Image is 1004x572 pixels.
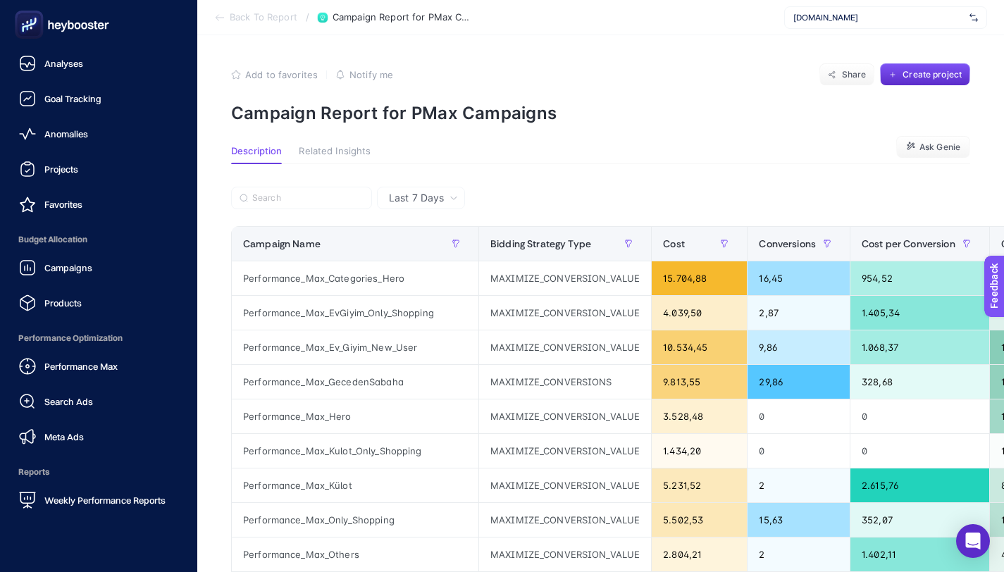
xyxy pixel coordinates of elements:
[759,238,816,249] span: Conversions
[479,468,651,502] div: MAXIMIZE_CONVERSION_VALUE
[748,503,850,537] div: 15,63
[231,146,282,157] span: Description
[389,191,444,205] span: Last 7 Days
[335,69,393,80] button: Notify me
[479,261,651,295] div: MAXIMIZE_CONVERSION_VALUE
[850,503,989,537] div: 352,07
[44,396,93,407] span: Search Ads
[748,537,850,571] div: 2
[479,434,651,468] div: MAXIMIZE_CONVERSION_VALUE
[44,361,118,372] span: Performance Max
[232,330,478,364] div: Performance_Max_Ev_Giyim_New_User
[850,330,989,364] div: 1.068,37
[652,261,747,295] div: 15.704,88
[969,11,978,25] img: svg%3e
[850,468,989,502] div: 2.615,76
[479,503,651,537] div: MAXIMIZE_CONVERSION_VALUE
[11,85,186,113] a: Goal Tracking
[231,146,282,164] button: Description
[842,69,867,80] span: Share
[479,365,651,399] div: MAXIMIZE_CONVERSIONS
[850,434,989,468] div: 0
[652,399,747,433] div: 3.528,48
[819,63,874,86] button: Share
[748,261,850,295] div: 16,45
[11,352,186,380] a: Performance Max
[652,365,747,399] div: 9.813,55
[479,330,651,364] div: MAXIMIZE_CONVERSION_VALUE
[8,4,54,15] span: Feedback
[349,69,393,80] span: Notify me
[232,503,478,537] div: Performance_Max_Only_Shopping
[11,458,186,486] span: Reports
[11,387,186,416] a: Search Ads
[490,238,591,249] span: Bidding Strategy Type
[11,423,186,451] a: Meta Ads
[850,399,989,433] div: 0
[663,238,685,249] span: Cost
[652,537,747,571] div: 2.804,21
[896,136,970,158] button: Ask Genie
[919,142,960,153] span: Ask Genie
[748,399,850,433] div: 0
[333,12,473,23] span: Campaign Report for PMax Campaigns
[903,69,962,80] span: Create project
[299,146,371,157] span: Related Insights
[11,254,186,282] a: Campaigns
[11,225,186,254] span: Budget Allocation
[748,468,850,502] div: 2
[11,49,186,77] a: Analyses
[230,12,297,23] span: Back To Report
[11,190,186,218] a: Favorites
[245,69,318,80] span: Add to favorites
[850,365,989,399] div: 328,68
[748,434,850,468] div: 0
[44,262,92,273] span: Campaigns
[231,103,970,123] p: Campaign Report for PMax Campaigns
[748,296,850,330] div: 2,87
[850,261,989,295] div: 954,52
[231,69,318,80] button: Add to favorites
[44,297,82,309] span: Products
[44,58,83,69] span: Analyses
[11,324,186,352] span: Performance Optimization
[956,524,990,558] div: Open Intercom Messenger
[232,261,478,295] div: Performance_Max_Categories_Hero
[748,365,850,399] div: 29,86
[652,330,747,364] div: 10.534,45
[232,365,478,399] div: Performance_Max_GecedenSabaha
[850,296,989,330] div: 1.405,34
[11,120,186,148] a: Anomalies
[44,431,84,442] span: Meta Ads
[479,296,651,330] div: MAXIMIZE_CONVERSION_VALUE
[748,330,850,364] div: 9,86
[243,238,321,249] span: Campaign Name
[44,93,101,104] span: Goal Tracking
[850,537,989,571] div: 1.402,11
[44,199,82,210] span: Favorites
[862,238,955,249] span: Cost per Conversion
[479,399,651,433] div: MAXIMIZE_CONVERSION_VALUE
[44,495,166,506] span: Weekly Performance Reports
[652,296,747,330] div: 4.039,50
[306,11,309,23] span: /
[793,12,964,23] span: [DOMAIN_NAME]
[44,163,78,175] span: Projects
[44,128,88,139] span: Anomalies
[11,289,186,317] a: Products
[232,468,478,502] div: Performance_Max_Külot
[232,296,478,330] div: Performance_Max_EvGiyim_Only_Shopping
[252,193,364,204] input: Search
[479,537,651,571] div: MAXIMIZE_CONVERSION_VALUE
[652,434,747,468] div: 1.434,20
[232,537,478,571] div: Performance_Max_Others
[232,399,478,433] div: Performance_Max_Hero
[232,434,478,468] div: Performance_Max_Kulot_Only_Shopping
[652,503,747,537] div: 5.502,53
[299,146,371,164] button: Related Insights
[11,486,186,514] a: Weekly Performance Reports
[880,63,970,86] button: Create project
[11,155,186,183] a: Projects
[652,468,747,502] div: 5.231,52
